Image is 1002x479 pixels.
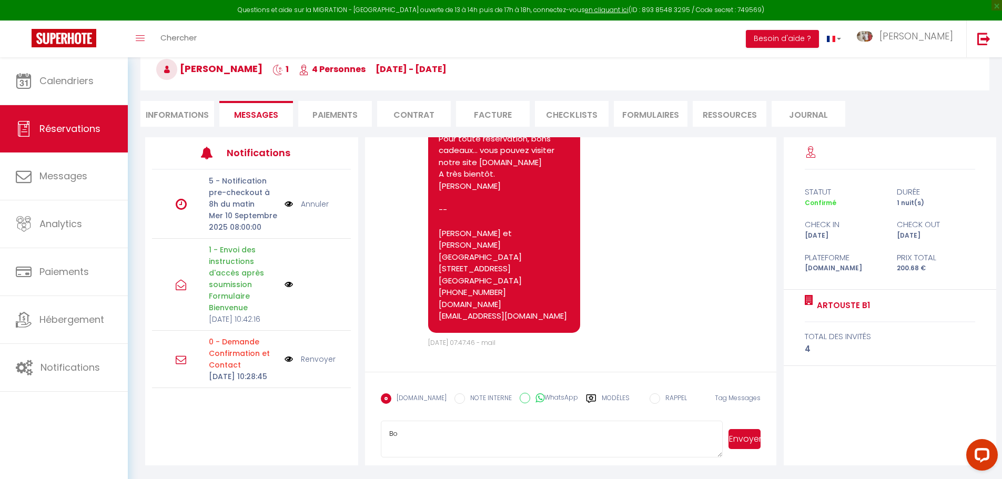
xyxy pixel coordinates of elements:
[39,217,82,230] span: Analytics
[209,244,278,313] p: 1 - Envoi des instructions d'accès après soumission Formulaire Bienvenue
[614,101,687,127] li: FORMULAIRES
[890,251,982,264] div: Prix total
[301,353,336,365] a: Renvoyer
[272,63,289,75] span: 1
[209,175,278,210] p: 5 - Notification pre-checkout à 8h du matin
[285,198,293,210] img: NO IMAGE
[428,338,495,347] span: [DATE] 07:47:46 - mail
[209,336,278,371] p: 0 - Demande Confirmation et Contact
[805,330,975,343] div: total des invités
[798,186,890,198] div: statut
[585,5,629,14] a: en cliquant ici
[227,141,310,165] h3: Notifications
[39,169,87,182] span: Messages
[798,218,890,231] div: check in
[958,435,1002,479] iframe: LiveChat chat widget
[890,263,982,273] div: 200.68 €
[890,198,982,208] div: 1 nuit(s)
[465,393,512,405] label: NOTE INTERNE
[209,313,278,325] p: [DATE] 10:42:16
[285,280,293,289] img: NO IMAGE
[798,251,890,264] div: Plateforme
[693,101,766,127] li: Ressources
[890,231,982,241] div: [DATE]
[813,299,870,312] a: Artouste B1
[39,74,94,87] span: Calendriers
[602,393,630,412] label: Modèles
[728,429,761,449] button: Envoyer
[530,393,578,404] label: WhatsApp
[890,218,982,231] div: check out
[153,21,205,57] a: Chercher
[301,198,329,210] a: Annuler
[977,32,990,45] img: logout
[140,101,214,127] li: Informations
[805,343,975,355] div: 4
[439,26,570,322] pre: Bonjour, Merci pour votre message. Je prends le temps de répondre personnellement à chaque demand...
[41,361,100,374] span: Notifications
[156,62,262,75] span: [PERSON_NAME]
[298,101,372,127] li: Paiements
[660,393,687,405] label: RAPPEL
[39,122,100,135] span: Réservations
[535,101,609,127] li: CHECKLISTS
[798,263,890,273] div: [DOMAIN_NAME]
[39,265,89,278] span: Paiements
[209,210,278,233] p: Mer 10 Septembre 2025 08:00:00
[209,371,278,382] p: [DATE] 10:28:45
[376,63,447,75] span: [DATE] - [DATE]
[391,393,447,405] label: [DOMAIN_NAME]
[798,231,890,241] div: [DATE]
[285,353,293,365] img: NO IMAGE
[890,186,982,198] div: durée
[805,198,836,207] span: Confirmé
[299,63,366,75] span: 4 Personnes
[377,101,451,127] li: Contrat
[857,31,873,42] img: ...
[772,101,845,127] li: Journal
[32,29,96,47] img: Super Booking
[715,393,761,402] span: Tag Messages
[160,32,197,43] span: Chercher
[849,21,966,57] a: ... [PERSON_NAME]
[234,109,278,121] span: Messages
[39,313,104,326] span: Hébergement
[746,30,819,48] button: Besoin d'aide ?
[879,29,953,43] span: [PERSON_NAME]
[456,101,530,127] li: Facture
